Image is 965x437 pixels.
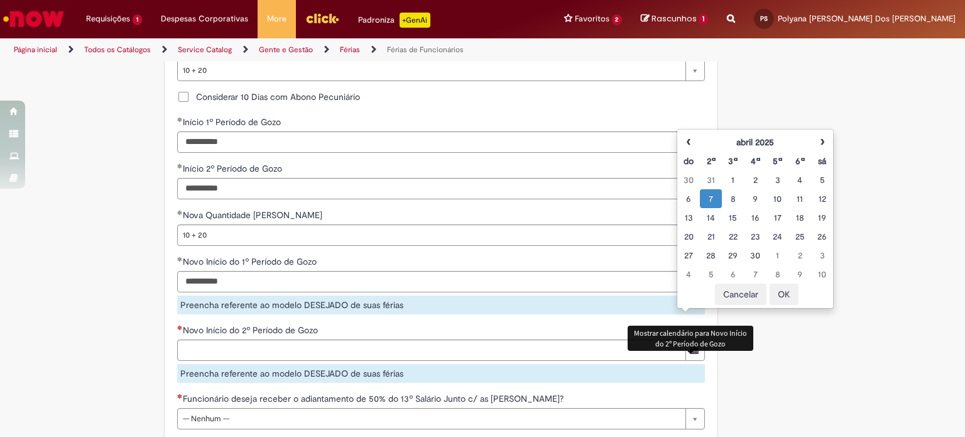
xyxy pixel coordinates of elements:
div: 08 May 2025 Thursday [770,268,785,280]
a: Página inicial [14,45,57,55]
div: 08 April 2025 Tuesday [725,192,741,205]
div: Mostrar calendário para Novo Início do 2º Período de Gozo [628,326,753,351]
ul: Trilhas de página [9,38,634,62]
div: 06 April 2025 Sunday [680,192,696,205]
span: Despesas Corporativas [161,13,248,25]
div: 31 March 2025 Monday [703,174,719,186]
div: 10 May 2025 Saturday [814,268,830,280]
a: Férias de Funcionários [387,45,464,55]
span: Polyana [PERSON_NAME] Dos [PERSON_NAME] [778,13,956,24]
button: OK [770,284,799,305]
div: 09 April 2025 Wednesday [748,192,763,205]
div: 18 April 2025 Friday [792,211,807,224]
div: 23 April 2025 Wednesday [748,230,763,243]
div: 11 April 2025 Friday [792,192,807,205]
span: Necessários [177,325,183,330]
div: 07 May 2025 Wednesday [748,268,763,280]
span: 10 + 20 [183,60,679,80]
span: Rascunhos [652,13,697,25]
button: Cancelar [715,284,766,305]
div: 03 April 2025 Thursday [770,174,785,186]
span: Início 2º Período de Gozo [183,163,285,174]
span: 1 [133,14,142,25]
div: 21 April 2025 Monday [703,230,719,243]
span: Obrigatório Preenchido [177,117,183,122]
div: 02 April 2025 Wednesday [748,174,763,186]
div: 28 April 2025 Monday [703,249,719,262]
span: Necessários [177,394,183,399]
span: 2 [612,14,623,25]
span: PS [760,14,768,23]
div: 16 April 2025 Wednesday [748,211,763,224]
span: Obrigatório Preenchido [177,163,183,169]
th: Terça-feira [722,152,744,170]
div: 24 April 2025 Thursday [770,230,785,243]
div: Padroniza [358,13,430,28]
p: +GenAi [400,13,430,28]
span: Obrigatório Preenchido [177,257,183,262]
div: Preencha referente ao modelo DESEJADO de suas férias [177,364,705,383]
div: 26 April 2025 Saturday [814,230,830,243]
th: Sexta-feira [788,152,810,170]
div: 15 April 2025 Tuesday [725,211,741,224]
th: Próximo mês [811,133,833,152]
div: 19 April 2025 Saturday [814,211,830,224]
th: Sábado [811,152,833,170]
div: 10 April 2025 Thursday [770,192,785,205]
div: 29 April 2025 Tuesday [725,249,741,262]
div: 06 May 2025 Tuesday [725,268,741,280]
span: Início 1º Período de Gozo [183,116,283,128]
th: Domingo [677,152,699,170]
a: Gente e Gestão [259,45,313,55]
span: Nova Quantidade [PERSON_NAME] [183,209,325,221]
div: 30 April 2025 Wednesday [748,249,763,262]
a: Service Catalog [178,45,232,55]
span: 10 + 20 [183,225,679,245]
div: 09 May 2025 Friday [792,268,807,280]
img: ServiceNow [1,6,66,31]
th: Segunda-feira [700,152,722,170]
div: 01 May 2025 Thursday [770,249,785,262]
span: Funcionário deseja receber o adiantamento de 50% do 13º Salário Junto c/ as [PERSON_NAME]? [183,393,566,404]
input: Início 1º Período de Gozo 07 April 2025 Monday [177,131,686,153]
div: 04 May 2025 Sunday [680,268,696,280]
span: 1 [699,14,708,25]
th: Quarta-feira [744,152,766,170]
th: abril 2025. Alternar mês [700,133,811,152]
a: Rascunhos [641,13,708,25]
span: Considerar 10 Dias com Abono Pecuniário [196,91,360,103]
input: Novo Início do 1º Período de Gozo 07 April 2025 Monday [177,271,686,292]
div: 05 April 2025 Saturday [814,174,830,186]
img: click_logo_yellow_360x200.png [305,9,339,28]
div: 12 April 2025 Saturday [814,192,830,205]
div: Preencha referente ao modelo DESEJADO de suas férias [177,296,705,314]
div: 03 May 2025 Saturday [814,249,830,262]
div: 20 April 2025 Sunday [680,230,696,243]
span: Novo Início do 1º Período de Gozo [183,256,319,267]
div: 04 April 2025 Friday [792,174,807,186]
a: Férias [340,45,360,55]
div: 07 April 2025 Monday foi selecionado [703,192,719,205]
div: Escolher data [677,129,834,309]
span: -- Nenhum -- [183,409,679,429]
th: Mês anterior [677,133,699,152]
span: Requisições [86,13,130,25]
div: 27 April 2025 Sunday [680,249,696,262]
a: Todos os Catálogos [84,45,151,55]
div: 14 April 2025 Monday [703,211,719,224]
div: 30 March 2025 Sunday [680,174,696,186]
div: 17 April 2025 Thursday [770,211,785,224]
div: 25 April 2025 Friday [792,230,807,243]
div: 01 April 2025 Tuesday [725,174,741,186]
div: 13 April 2025 Sunday [680,211,696,224]
div: 02 May 2025 Friday [792,249,807,262]
input: Novo Início do 2º Período de Gozo [177,340,686,361]
div: 22 April 2025 Tuesday [725,230,741,243]
span: Obrigatório Preenchido [177,210,183,215]
span: More [267,13,286,25]
span: Favoritos [575,13,609,25]
input: Início 2º Período de Gozo 13 October 2025 Monday [177,178,686,199]
span: Novo Início do 2º Período de Gozo [183,324,320,336]
th: Quinta-feira [766,152,788,170]
div: 05 May 2025 Monday [703,268,719,280]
